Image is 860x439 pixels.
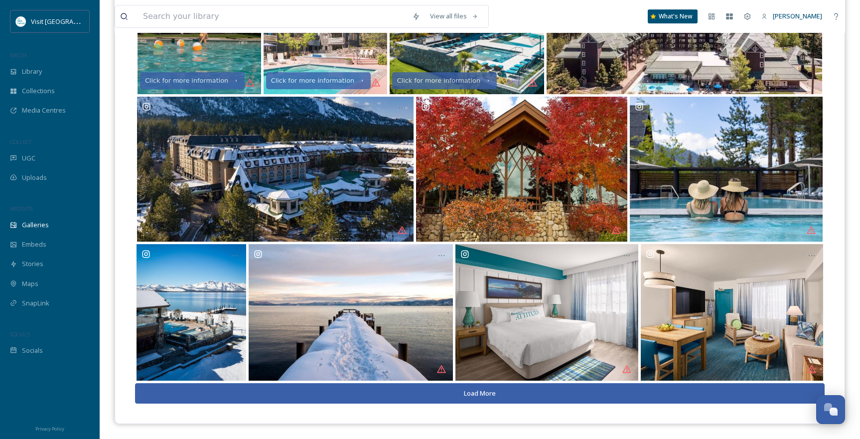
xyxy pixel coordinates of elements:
span: Uploads [22,173,47,182]
span: SOCIALS [10,330,30,338]
a: View all files [425,6,483,26]
a: Something new is on the horizon... Your new all-suite base camp for Tahoe adventure is coming soo... [247,244,454,381]
button: Load More [135,383,825,404]
span: Stories [22,259,43,269]
div: Click for more information [397,77,480,84]
span: Collections [22,86,55,96]
button: Open Chat [816,395,845,424]
span: Visit [GEOGRAPHIC_DATA] [31,16,108,26]
a: Privacy Policy [35,422,64,434]
span: Maps [22,279,38,289]
span: Socials [22,346,43,355]
div: Click for more information [145,77,228,84]
div: Click for more information [271,77,354,84]
a: Escape to paradise at Margaritaville Lake Tahoe! Whether you're soaking up the sun with a cocktai... [136,97,415,242]
a: [PERSON_NAME] [756,6,827,26]
span: Privacy Policy [35,426,64,432]
img: download.jpeg [16,16,26,26]
a: Mountain latitude 🌲 Island attitude 🌴 Head to the link in our bio to learn more about our SOON TO... [454,244,640,381]
span: Galleries [22,220,49,230]
span: Library [22,67,42,76]
span: Media Centres [22,106,66,115]
input: Search your library [138,5,407,27]
span: [PERSON_NAME] [773,11,822,20]
span: UGC [22,153,35,163]
span: SnapLink [22,298,49,308]
a: Looking forward to kicking back and enjoying our laid-back, toes-in-the-sand, island vibes from t... [640,244,824,381]
span: MEDIA [10,51,27,59]
span: WIDGETS [10,205,33,212]
a: What's New [648,9,698,23]
a: Summer is almost here! ☀️ Have you booked your plans yet? With endless adventures to experience a... [628,97,824,242]
a: Fall has arrived at Edgewood Tahoe 🍁 As the leaves change, so do our adventures. We welcome you t... [415,97,628,242]
span: COLLECT [10,138,31,146]
span: Embeds [22,240,46,249]
a: With world-class amenities and access to the best of Lake Tahoe just steps from your door, Tahoe ... [136,244,247,381]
